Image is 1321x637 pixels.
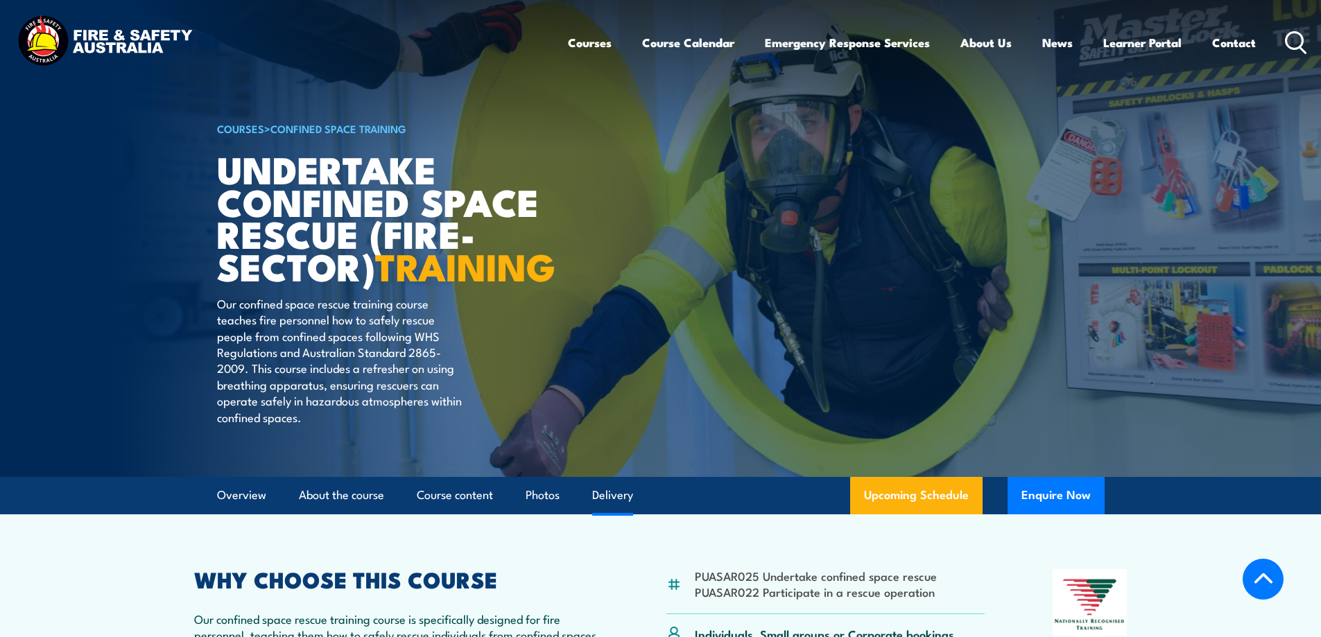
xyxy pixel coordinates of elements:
[592,477,633,514] a: Delivery
[568,24,612,61] a: Courses
[217,477,266,514] a: Overview
[526,477,560,514] a: Photos
[270,121,406,136] a: Confined Space Training
[850,477,983,514] a: Upcoming Schedule
[695,584,937,600] li: PUASAR022 Participate in a rescue operation
[1212,24,1256,61] a: Contact
[642,24,734,61] a: Course Calendar
[1008,477,1105,514] button: Enquire Now
[194,569,599,588] h2: WHY CHOOSE THIS COURSE
[299,477,384,514] a: About the course
[417,477,493,514] a: Course content
[217,121,264,136] a: COURSES
[960,24,1012,61] a: About Us
[1103,24,1182,61] a: Learner Portal
[695,568,937,584] li: PUASAR025 Undertake confined space rescue
[1042,24,1073,61] a: News
[765,24,930,61] a: Emergency Response Services
[217,152,560,282] h1: Undertake Confined Space Rescue (Fire-Sector)
[375,236,555,294] strong: TRAINING
[217,295,470,425] p: Our confined space rescue training course teaches fire personnel how to safely rescue people from...
[217,120,560,137] h6: >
